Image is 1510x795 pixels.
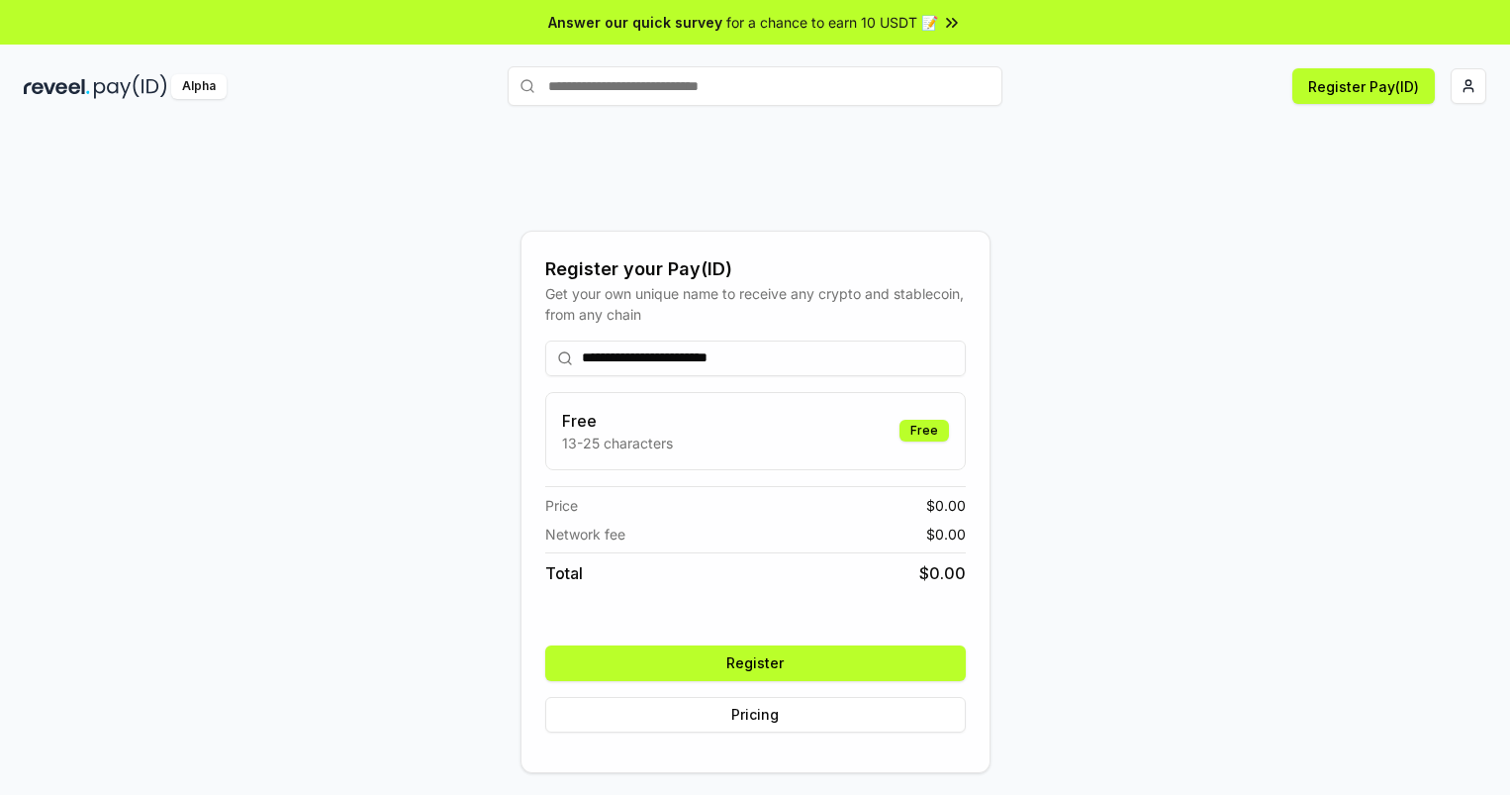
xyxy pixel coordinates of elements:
[545,697,966,733] button: Pricing
[548,12,722,33] span: Answer our quick survey
[926,495,966,516] span: $ 0.00
[545,495,578,516] span: Price
[545,255,966,283] div: Register your Pay(ID)
[899,420,949,442] div: Free
[24,74,90,99] img: reveel_dark
[94,74,167,99] img: pay_id
[545,283,966,325] div: Get your own unique name to receive any crypto and stablecoin, from any chain
[562,433,673,453] p: 13-25 characters
[919,561,966,585] span: $ 0.00
[171,74,227,99] div: Alpha
[926,524,966,545] span: $ 0.00
[726,12,938,33] span: for a chance to earn 10 USDT 📝
[562,409,673,433] h3: Free
[1292,68,1435,104] button: Register Pay(ID)
[545,524,625,545] span: Network fee
[545,561,583,585] span: Total
[545,646,966,681] button: Register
